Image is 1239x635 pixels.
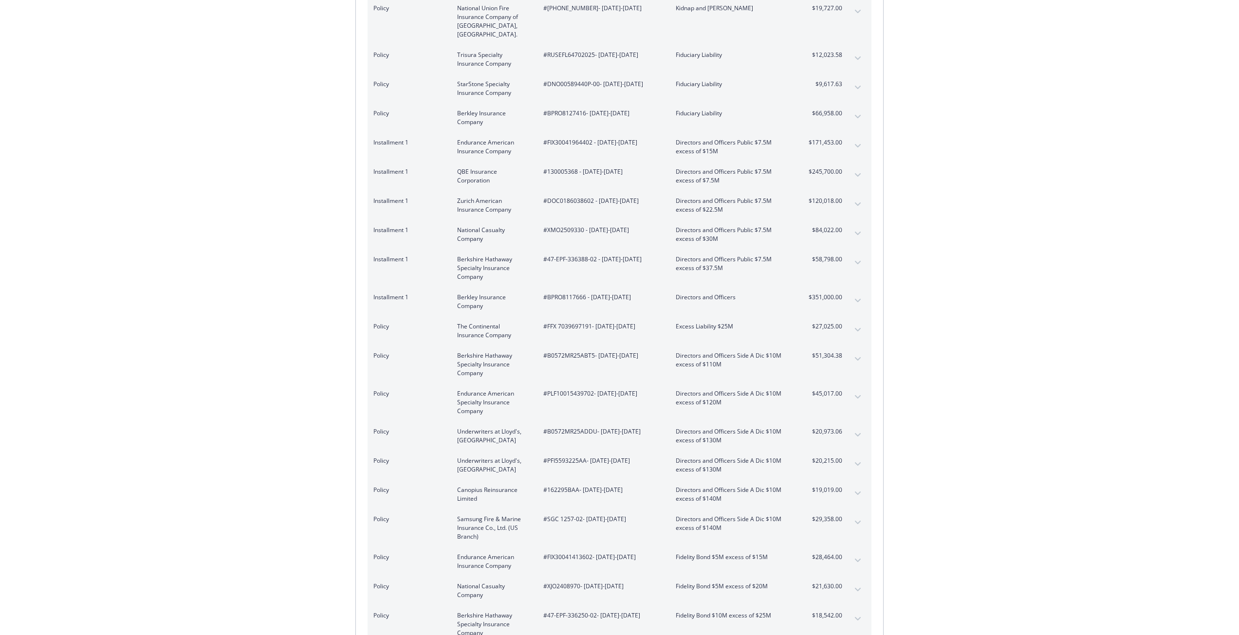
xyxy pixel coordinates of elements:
span: $20,973.06 [806,427,842,436]
span: Directors and Officers Public $7.5M excess of $7.5M [676,167,790,185]
span: Fiduciary Liability [676,80,790,89]
span: $28,464.00 [806,553,842,562]
span: #DOC0186038602 - [DATE]-[DATE] [543,197,660,205]
span: Berkshire Hathaway Specialty Insurance Company [457,351,528,378]
span: Berkley Insurance Company [457,109,528,127]
span: Fidelity Bond $10M excess of $25M [676,611,790,620]
span: Directors and Officers Side A Dic $10M excess of $140M [676,486,790,503]
button: expand content [850,197,866,212]
span: QBE Insurance Corporation [457,167,528,185]
span: $21,630.00 [806,582,842,591]
button: expand content [850,293,866,308]
button: expand content [850,515,866,530]
span: #B0572MR25ADDU - [DATE]-[DATE] [543,427,660,436]
button: expand content [850,109,866,125]
button: expand content [850,611,866,627]
div: PolicyEndurance American Specialty Insurance Company#PLF10015439702- [DATE]-[DATE]Directors and O... [368,383,871,421]
span: Directors and Officers Side A Dic $10M excess of $110M [676,351,790,369]
span: Installment 1 [373,138,442,147]
span: Samsung Fire & Marine Insurance Co., Ltd. (US Branch) [457,515,528,541]
div: PolicyEndurance American Insurance Company#FIX30041413602- [DATE]-[DATE]Fidelity Bond $5M excess ... [368,547,871,576]
span: Berkley Insurance Company [457,293,528,310]
span: Installment 1 [373,255,442,264]
button: expand content [850,582,866,598]
button: expand content [850,351,866,367]
span: $20,215.00 [806,456,842,465]
span: #FIX30041413602 - [DATE]-[DATE] [543,553,660,562]
span: #DNO00589440P-00 - [DATE]-[DATE] [543,80,660,89]
div: PolicyNational Casualty Company#XJO2408970- [DATE]-[DATE]Fidelity Bond $5M excess of $20M$21,630.... [368,576,871,605]
div: PolicyBerkshire Hathaway Specialty Insurance Company#B0572MR25ABT5- [DATE]-[DATE]Directors and Of... [368,345,871,383]
span: Directors and Officers Public $7.5M excess of $22.5M [676,197,790,214]
button: expand content [850,322,866,338]
span: #B0572MR25ABT5 - [DATE]-[DATE] [543,351,660,360]
span: National Casualty Company [457,226,528,243]
span: Excess Liability $25M [676,322,790,331]
span: $9,617.63 [806,80,842,89]
span: Directors and Officers [676,293,790,302]
span: Installment 1 [373,197,442,205]
button: expand content [850,553,866,568]
span: Fidelity Bond $5M excess of $15M [676,553,790,562]
span: $58,798.00 [806,255,842,264]
span: Directors and Officers Public $7.5M excess of $30M [676,226,790,243]
span: #RUSEFL64702025 - [DATE]-[DATE] [543,51,660,59]
span: StarStone Specialty Insurance Company [457,80,528,97]
span: Underwriters at Lloyd's, [GEOGRAPHIC_DATA] [457,427,528,445]
button: expand content [850,80,866,95]
span: Fiduciary Liability [676,51,790,59]
span: #PFI5593225AA - [DATE]-[DATE] [543,456,660,465]
span: Trisura Specialty Insurance Company [457,51,528,68]
span: Endurance American Insurance Company [457,138,528,156]
span: Directors and Officers Public $7.5M excess of $37.5M [676,255,790,272]
div: Installment 1QBE Insurance Corporation#130005368 - [DATE]-[DATE]Directors and Officers Public $7.... [368,162,871,191]
span: Policy [373,486,442,494]
span: Installment 1 [373,226,442,235]
span: $51,304.38 [806,351,842,360]
span: Fidelity Bond $5M excess of $20M [676,582,790,591]
span: $18,542.00 [806,611,842,620]
span: Policy [373,515,442,524]
div: PolicyCanopius Reinsurance Limited#162295BAA- [DATE]-[DATE]Directors and Officers Side A Dic $10M... [368,480,871,509]
span: Underwriters at Lloyd's, [GEOGRAPHIC_DATA] [457,456,528,474]
button: expand content [850,456,866,472]
div: Installment 1National Casualty Company#XMO2509330 - [DATE]-[DATE]Directors and Officers Public $7... [368,220,871,249]
span: #XJO2408970 - [DATE]-[DATE] [543,582,660,591]
div: PolicyBerkley Insurance Company#BPRO8127416- [DATE]-[DATE]Fiduciary Liability$66,958.00expand con... [368,103,871,132]
span: $19,019.00 [806,486,842,494]
button: expand content [850,255,866,271]
button: expand content [850,427,866,443]
button: expand content [850,167,866,183]
span: Fiduciary Liability [676,109,790,118]
div: Installment 1Endurance American Insurance Company#FIX30041964402 - [DATE]-[DATE]Directors and Off... [368,132,871,162]
span: Policy [373,109,442,118]
span: Directors and Officers Side A Dic $10M excess of $130M [676,456,790,474]
span: Endurance American Specialty Insurance Company [457,389,528,416]
span: Directors and Officers Public $7.5M excess of $15M [676,138,790,156]
span: Directors and Officers Side A Dic $10M excess of $140M [676,515,790,532]
div: PolicySamsung Fire & Marine Insurance Co., Ltd. (US Branch)#SGC 1257-02- [DATE]-[DATE]Directors a... [368,509,871,547]
div: PolicyUnderwriters at Lloyd's, [GEOGRAPHIC_DATA]#B0572MR25ADDU- [DATE]-[DATE]Directors and Office... [368,421,871,451]
button: expand content [850,51,866,66]
span: National Union Fire Insurance Company of [GEOGRAPHIC_DATA], [GEOGRAPHIC_DATA]. [457,4,528,39]
span: #XMO2509330 - [DATE]-[DATE] [543,226,660,235]
span: #47-EPF-336388-02 - [DATE]-[DATE] [543,255,660,264]
span: Directors and Officers Side A Dic $10M excess of $130M [676,427,790,445]
span: National Casualty Company [457,582,528,599]
span: Directors and Officers Side A Dic $10M excess of $120M [676,389,790,407]
span: $351,000.00 [806,293,842,302]
div: PolicyUnderwriters at Lloyd's, [GEOGRAPHIC_DATA]#PFI5593225AA- [DATE]-[DATE]Directors and Officer... [368,451,871,480]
